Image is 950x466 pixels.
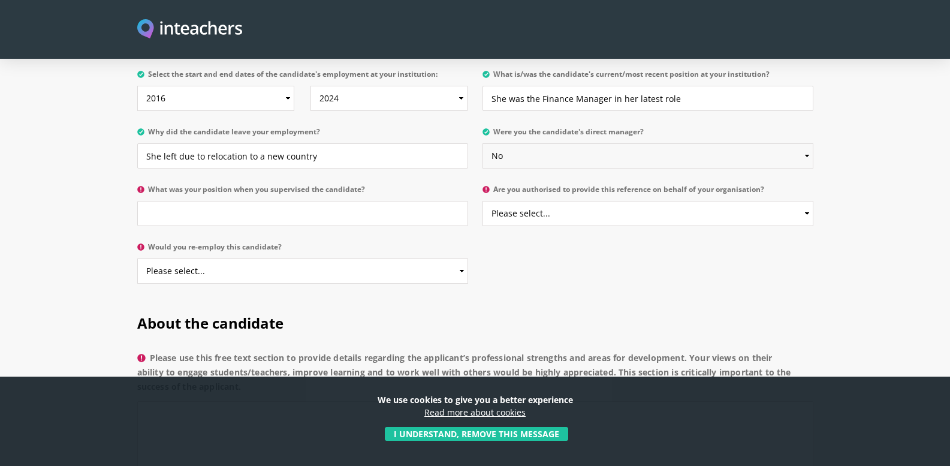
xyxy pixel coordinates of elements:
label: Are you authorised to provide this reference on behalf of your organisation? [482,185,813,201]
span: About the candidate [137,313,284,333]
label: Were you the candidate's direct manager? [482,128,813,143]
label: Would you re-employ this candidate? [137,243,468,258]
img: Inteachers [137,19,243,40]
a: Visit this site's homepage [137,19,243,40]
strong: We use cookies to give you a better experience [378,394,573,405]
label: Please use this free text section to provide details regarding the applicant’s professional stren... [137,351,813,401]
a: Read more about cookies [424,407,526,418]
button: I understand, remove this message [385,427,568,441]
label: Select the start and end dates of the candidate's employment at your institution: [137,70,468,86]
label: What is/was the candidate's current/most recent position at your institution? [482,70,813,86]
label: Why did the candidate leave your employment? [137,128,468,143]
label: What was your position when you supervised the candidate? [137,185,468,201]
